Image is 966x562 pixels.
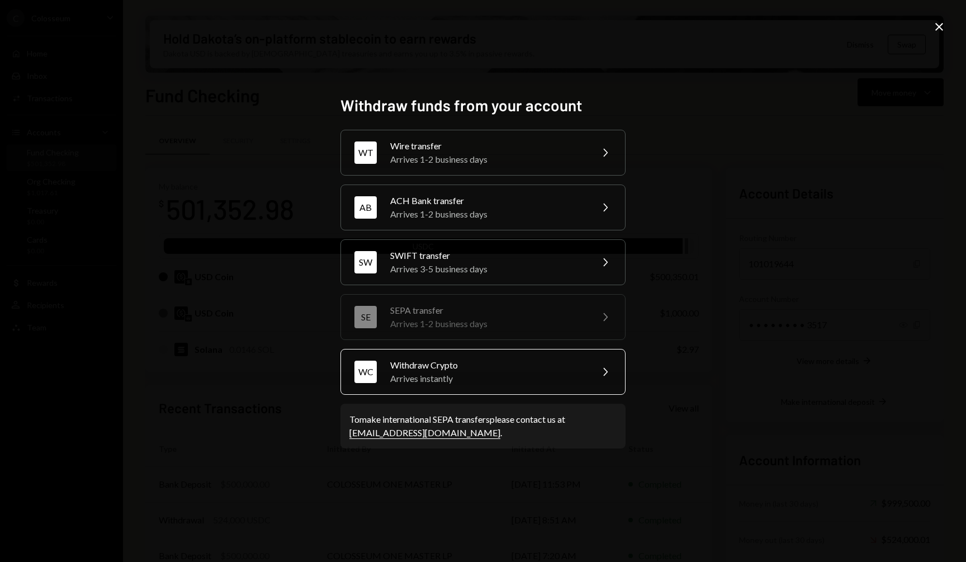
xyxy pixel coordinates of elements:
div: Arrives instantly [390,372,585,385]
div: WT [354,141,377,164]
div: To make international SEPA transfers please contact us at . [349,413,617,440]
div: SWIFT transfer [390,249,585,262]
h2: Withdraw funds from your account [340,95,626,116]
div: SW [354,251,377,273]
div: Arrives 1-2 business days [390,317,585,330]
button: WCWithdraw CryptoArrives instantly [340,349,626,395]
button: ABACH Bank transferArrives 1-2 business days [340,185,626,230]
div: Arrives 3-5 business days [390,262,585,276]
button: WTWire transferArrives 1-2 business days [340,130,626,176]
button: SESEPA transferArrives 1-2 business days [340,294,626,340]
div: SE [354,306,377,328]
div: Arrives 1-2 business days [390,153,585,166]
button: SWSWIFT transferArrives 3-5 business days [340,239,626,285]
div: AB [354,196,377,219]
div: Arrives 1-2 business days [390,207,585,221]
div: Withdraw Crypto [390,358,585,372]
div: ACH Bank transfer [390,194,585,207]
div: WC [354,361,377,383]
a: [EMAIL_ADDRESS][DOMAIN_NAME] [349,427,500,439]
div: Wire transfer [390,139,585,153]
div: SEPA transfer [390,304,585,317]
